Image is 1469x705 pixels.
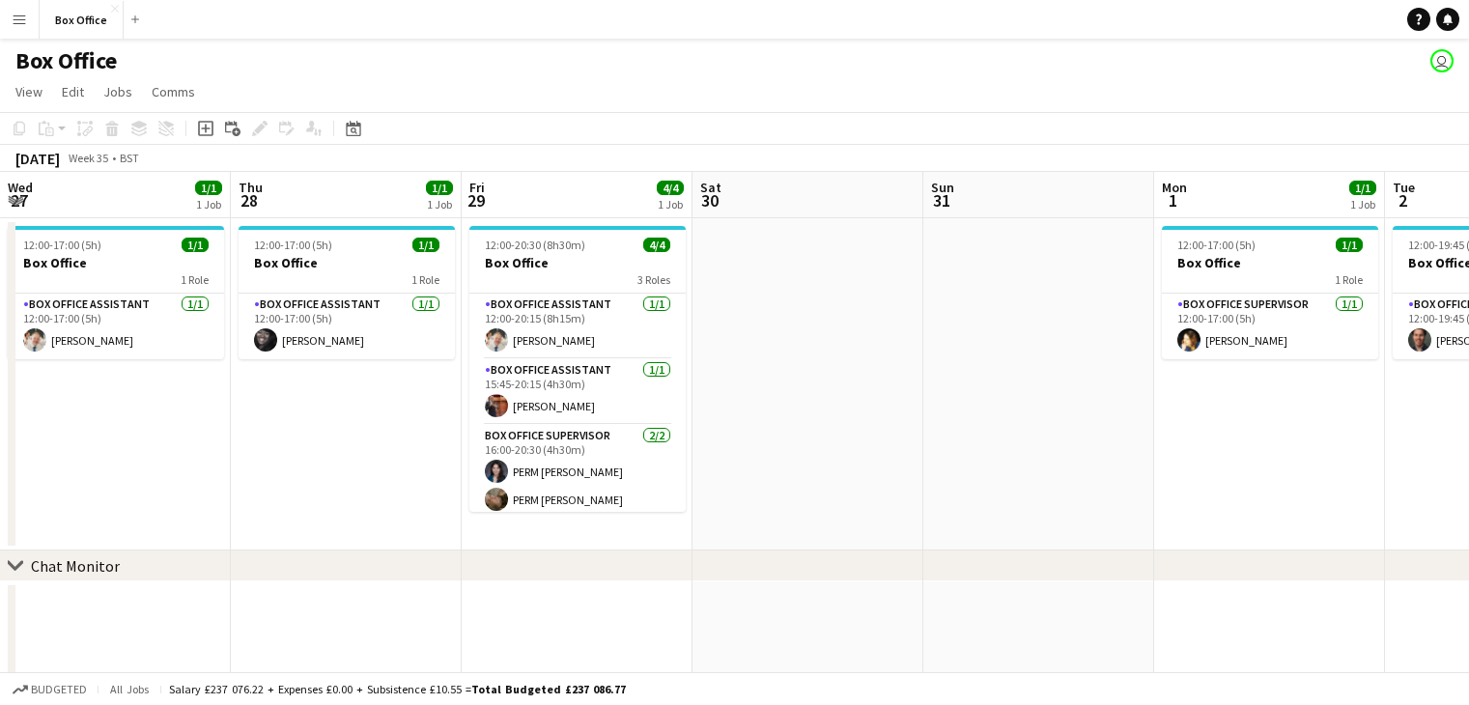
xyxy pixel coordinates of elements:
span: Budgeted [31,683,87,696]
span: 1/1 [426,181,453,195]
span: 27 [5,189,33,211]
app-job-card: 12:00-17:00 (5h)1/1Box Office1 RoleBox Office Assistant1/112:00-17:00 (5h)[PERSON_NAME] [8,226,224,359]
app-job-card: 12:00-17:00 (5h)1/1Box Office1 RoleBox Office Supervisor1/112:00-17:00 (5h)[PERSON_NAME] [1162,226,1378,359]
span: Total Budgeted £237 086.77 [471,682,626,696]
a: Comms [144,79,203,104]
div: Salary £237 076.22 + Expenses £0.00 + Subsistence £10.55 = [169,682,626,696]
h3: Box Office [1162,254,1378,271]
span: Comms [152,83,195,100]
span: 1 Role [1335,272,1363,287]
h3: Box Office [239,254,455,271]
span: 29 [466,189,485,211]
span: Tue [1393,179,1415,196]
app-user-avatar: Millie Haldane [1430,49,1454,72]
span: Week 35 [64,151,112,165]
span: 12:00-17:00 (5h) [1177,238,1256,252]
span: Mon [1162,179,1187,196]
span: View [15,83,42,100]
span: 4/4 [657,181,684,195]
span: 1 Role [181,272,209,287]
button: Box Office [40,1,124,39]
app-card-role: Box Office Assistant1/112:00-17:00 (5h)[PERSON_NAME] [239,294,455,359]
span: 1/1 [195,181,222,195]
span: 12:00-17:00 (5h) [23,238,101,252]
span: 1 Role [411,272,439,287]
app-card-role: Box Office Assistant1/115:45-20:15 (4h30m)[PERSON_NAME] [469,359,686,425]
div: 1 Job [196,197,221,211]
div: 1 Job [1350,197,1375,211]
div: 1 Job [658,197,683,211]
span: 12:00-17:00 (5h) [254,238,332,252]
div: [DATE] [15,149,60,168]
span: Edit [62,83,84,100]
span: 1/1 [412,238,439,252]
div: Chat Monitor [31,556,120,576]
app-card-role: Box Office Supervisor1/112:00-17:00 (5h)[PERSON_NAME] [1162,294,1378,359]
app-card-role: Box Office Assistant1/112:00-17:00 (5h)[PERSON_NAME] [8,294,224,359]
span: 2 [1390,189,1415,211]
h1: Box Office [15,46,117,75]
span: All jobs [106,682,153,696]
a: Jobs [96,79,140,104]
a: Edit [54,79,92,104]
app-card-role: Box Office Assistant1/112:00-20:15 (8h15m)[PERSON_NAME] [469,294,686,359]
span: Sun [931,179,954,196]
div: BST [120,151,139,165]
h3: Box Office [469,254,686,271]
button: Budgeted [10,679,90,700]
span: Jobs [103,83,132,100]
app-job-card: 12:00-20:30 (8h30m)4/4Box Office3 RolesBox Office Assistant1/112:00-20:15 (8h15m)[PERSON_NAME]Box... [469,226,686,512]
span: 4/4 [643,238,670,252]
span: 1/1 [1349,181,1376,195]
span: 30 [697,189,721,211]
div: 1 Job [427,197,452,211]
span: 12:00-20:30 (8h30m) [485,238,585,252]
span: Sat [700,179,721,196]
a: View [8,79,50,104]
span: 3 Roles [637,272,670,287]
span: 1/1 [1336,238,1363,252]
span: Wed [8,179,33,196]
h3: Box Office [8,254,224,271]
span: Thu [239,179,263,196]
span: Fri [469,179,485,196]
app-card-role: Box Office Supervisor2/216:00-20:30 (4h30m)PERM [PERSON_NAME]PERM [PERSON_NAME] [469,425,686,519]
span: 28 [236,189,263,211]
span: 1/1 [182,238,209,252]
app-job-card: 12:00-17:00 (5h)1/1Box Office1 RoleBox Office Assistant1/112:00-17:00 (5h)[PERSON_NAME] [239,226,455,359]
span: 1 [1159,189,1187,211]
span: 31 [928,189,954,211]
